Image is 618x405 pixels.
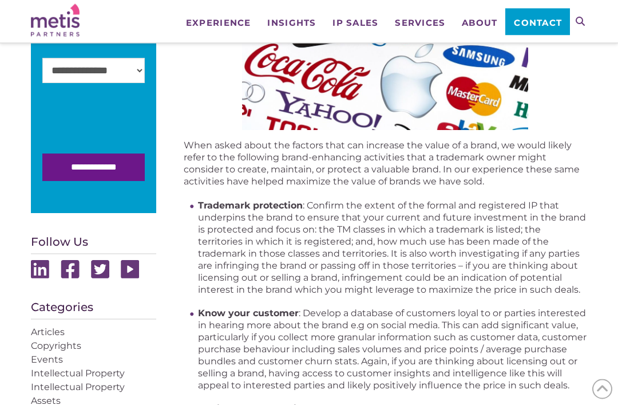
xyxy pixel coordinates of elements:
h4: Categories [31,302,156,320]
a: Copyrights [31,341,81,352]
li: : Confirm the extent of the formal and registered IP that underpins the brand to ensure that your... [198,200,587,296]
strong: Trademark protection [198,200,303,211]
span: About [462,18,497,27]
a: Contact [505,9,570,36]
strong: Know your customer [198,308,299,319]
span: IP Sales [332,18,378,27]
a: Intellectual Property [31,368,125,379]
span: Back to Top [592,379,612,399]
span: Contact [514,18,562,27]
li: : Develop a database of customers loyal to or parties interested in hearing more about the brand ... [198,308,587,392]
h4: Follow Us [31,237,156,255]
span: Experience [186,18,251,27]
a: Articles [31,327,65,338]
iframe: reCAPTCHA [42,100,216,145]
img: Metis Partners [31,4,80,37]
img: Facebook [61,261,80,279]
a: Events [31,355,63,365]
p: When asked about the factors that can increase the value of a brand, we would likely refer to the... [184,140,587,188]
img: Linkedin [31,261,49,279]
img: Twitter [91,261,109,279]
img: Youtube [121,261,139,279]
span: Services [395,18,445,27]
span: Insights [267,18,316,27]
